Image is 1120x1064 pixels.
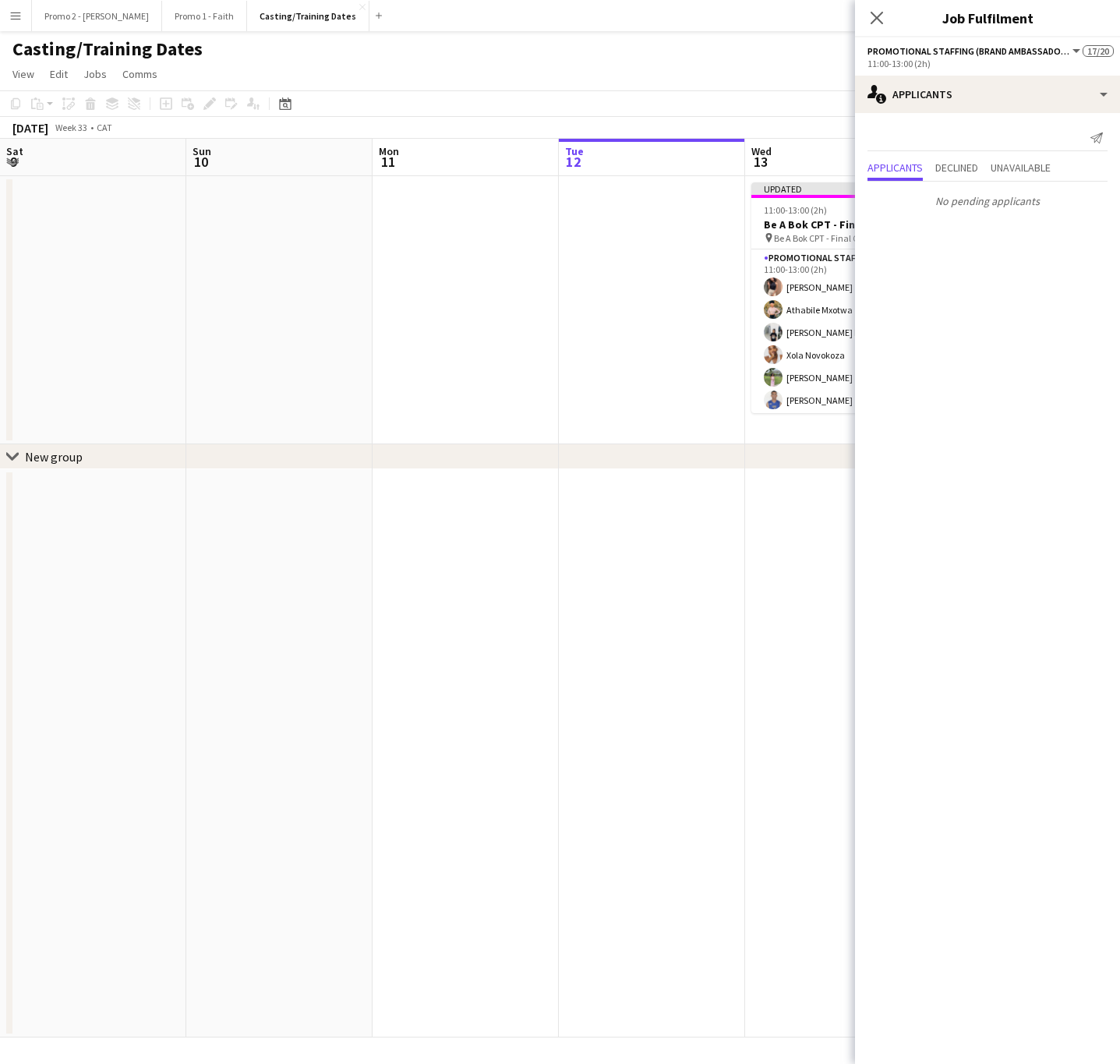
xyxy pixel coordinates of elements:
span: 10 [190,153,211,171]
h3: Be A Bok CPT - Final Casting [751,217,926,232]
span: Week 33 [51,122,90,133]
div: 11:00-13:00 (2h) [867,58,1108,69]
span: 13 [749,153,772,171]
a: View [6,64,41,84]
span: 17/20 [1083,45,1114,57]
span: Be A Bok CPT - Final Casting [774,232,883,244]
span: Mon [379,144,399,158]
span: Tue [565,144,584,158]
span: Promotional Staffing (Brand Ambassadors) [867,45,1070,57]
span: Comms [122,67,157,81]
app-job-card: Updated11:00-13:00 (2h)18/20Be A Bok CPT - Final Casting Be A Bok CPT - Final Casting1 RolePromot... [751,182,926,413]
span: Wed [751,144,772,158]
app-card-role: Promotional Staffing (Brand Ambassadors)1A18/2011:00-13:00 (2h)[PERSON_NAME]Athabile Mxotwa[PERSO... [751,249,926,737]
span: Edit [50,67,68,81]
div: Updated [751,182,926,195]
p: No pending applicants [855,188,1120,214]
button: Promotional Staffing (Brand Ambassadors) [867,45,1083,57]
span: Jobs [83,67,107,81]
a: Jobs [77,64,113,84]
span: 11 [376,153,399,171]
span: 11:00-13:00 (2h) [764,204,827,216]
button: Casting/Training Dates [247,1,369,31]
span: 12 [563,153,584,171]
span: Declined [935,162,978,173]
span: 9 [4,153,23,171]
button: Promo 2 - [PERSON_NAME] [32,1,162,31]
h3: Job Fulfilment [855,8,1120,28]
span: View [12,67,34,81]
span: Unavailable [991,162,1051,173]
a: Comms [116,64,164,84]
a: Edit [44,64,74,84]
span: Applicants [867,162,923,173]
span: Sun [193,144,211,158]
div: Applicants [855,76,1120,113]
h1: Casting/Training Dates [12,37,203,61]
button: Promo 1 - Faith [162,1,247,31]
div: [DATE] [12,120,48,136]
div: New group [25,449,83,465]
span: Sat [6,144,23,158]
div: CAT [97,122,112,133]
